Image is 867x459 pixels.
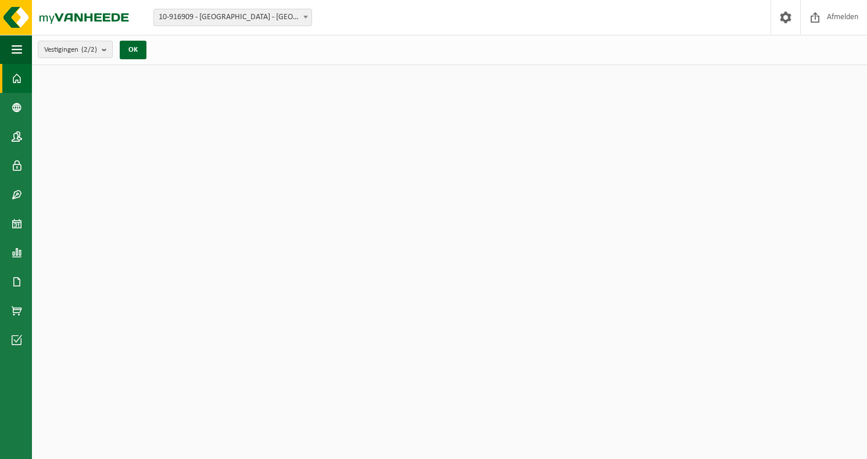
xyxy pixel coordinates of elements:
button: OK [120,41,146,59]
span: Vestigingen [44,41,97,59]
button: Vestigingen(2/2) [38,41,113,58]
span: 10-916909 - KALANA - OOSTNIEUWKERKE [154,9,311,26]
count: (2/2) [81,46,97,53]
span: 10-916909 - KALANA - OOSTNIEUWKERKE [153,9,312,26]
